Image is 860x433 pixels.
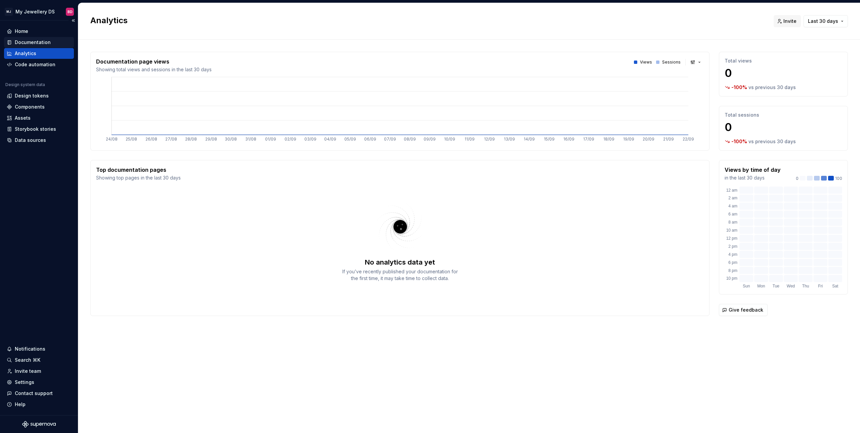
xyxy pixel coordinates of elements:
[773,284,780,288] text: Tue
[663,136,674,142] tspan: 21/09
[544,136,555,142] tspan: 15/09
[726,188,737,193] text: 12 am
[15,39,51,46] div: Documentation
[726,228,737,233] text: 10 am
[165,136,177,142] tspan: 27/08
[729,307,763,313] span: Give feedback
[731,138,747,145] p: -100 %
[15,390,53,397] div: Contact support
[15,61,55,68] div: Code automation
[4,344,74,354] button: Notifications
[726,276,737,281] text: 10 pm
[4,37,74,48] a: Documentation
[728,212,737,216] text: 6 am
[304,136,316,142] tspan: 03/09
[4,26,74,37] a: Home
[731,84,747,91] p: -100 %
[643,136,654,142] tspan: 20/09
[15,346,45,352] div: Notifications
[623,136,634,142] tspan: 19/09
[126,136,137,142] tspan: 25/08
[4,355,74,365] button: Search ⌘K
[444,136,455,142] tspan: 10/09
[728,252,737,257] text: 4 pm
[728,268,737,273] text: 8 pm
[725,174,781,181] p: in the last 30 days
[818,284,823,288] text: Fri
[4,377,74,388] a: Settings
[15,92,49,99] div: Design tokens
[743,284,750,288] text: Sun
[725,112,842,118] p: Total sessions
[15,401,26,408] div: Help
[725,121,842,134] p: 0
[796,176,842,181] div: 100
[662,60,681,65] p: Sessions
[265,136,276,142] tspan: 01/09
[4,366,74,377] a: Invite team
[465,136,475,142] tspan: 11/09
[583,136,594,142] tspan: 17/09
[4,135,74,146] a: Data sources
[96,57,212,66] p: Documentation page views
[726,236,737,241] text: 12 pm
[285,136,296,142] tspan: 02/09
[324,136,336,142] tspan: 04/09
[245,136,256,142] tspan: 31/08
[4,124,74,134] a: Storybook stories
[344,136,356,142] tspan: 05/09
[683,136,694,142] tspan: 22/09
[757,284,765,288] text: Mon
[340,268,461,282] div: If you’ve recently published your documentation for the first time, it may take time to collect d...
[728,196,737,200] text: 2 am
[725,57,842,64] p: Total views
[69,16,78,25] button: Collapse sidebar
[783,18,797,25] span: Invite
[4,59,74,70] a: Code automation
[4,388,74,399] button: Contact support
[4,102,74,112] a: Components
[15,368,41,375] div: Invite team
[90,15,766,26] h2: Analytics
[96,66,212,73] p: Showing total views and sessions in the last 30 days
[365,258,435,267] div: No analytics data yet
[404,136,416,142] tspan: 08/09
[145,136,157,142] tspan: 26/08
[484,136,495,142] tspan: 12/09
[808,18,838,25] span: Last 30 days
[5,82,45,87] div: Design system data
[15,28,28,35] div: Home
[15,357,40,363] div: Search ⌘K
[15,104,45,110] div: Components
[748,138,796,145] p: vs previous 30 days
[68,9,73,14] div: BD
[832,284,838,288] text: Sat
[185,136,197,142] tspan: 28/08
[640,60,652,65] p: Views
[796,176,799,181] p: 0
[787,284,795,288] text: Wed
[15,126,56,132] div: Storybook stories
[384,136,396,142] tspan: 07/09
[15,50,36,57] div: Analytics
[205,136,217,142] tspan: 29/08
[563,136,574,142] tspan: 16/09
[728,220,737,225] text: 8 am
[804,15,848,27] button: Last 30 days
[1,4,77,19] button: MJMy Jewellery DSBD
[728,204,737,208] text: 4 am
[364,136,376,142] tspan: 06/09
[15,379,34,386] div: Settings
[748,84,796,91] p: vs previous 30 days
[802,284,809,288] text: Thu
[4,399,74,410] button: Help
[524,136,535,142] tspan: 14/09
[725,166,781,174] p: Views by time of day
[4,48,74,59] a: Analytics
[728,244,737,249] text: 2 pm
[225,136,237,142] tspan: 30/08
[15,8,55,15] div: My Jewellery DS
[5,8,13,16] div: MJ
[22,421,56,428] svg: Supernova Logo
[728,260,737,265] text: 6 pm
